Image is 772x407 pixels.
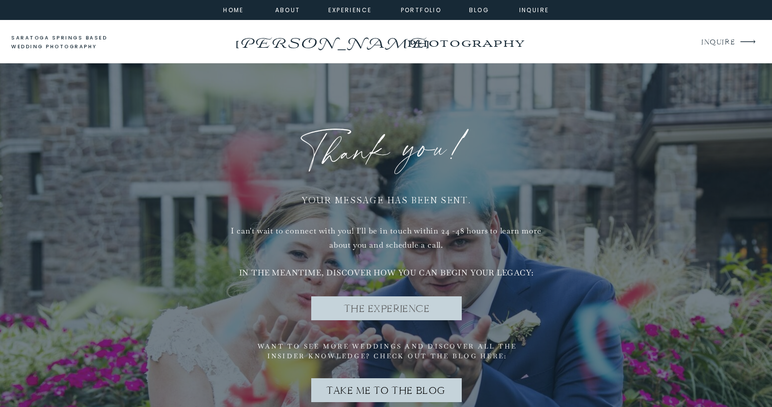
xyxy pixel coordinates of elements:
a: [PERSON_NAME] [233,32,431,47]
a: photography [388,29,543,56]
a: portfolio [400,5,442,14]
h2: Want to see more weddings and discover all the insider knowledge? Check out the blog here: [255,342,520,376]
a: Your message has been sent. [269,194,504,215]
a: THE EXPERIENCE [344,301,430,315]
a: experience [328,5,368,14]
a: home [221,5,247,14]
a: saratoga springs based wedding photography [11,34,126,52]
a: I can't wait to connect with you! I'll be in touch within 24 -48 hours to learn more about you an... [226,224,547,289]
a: inquire [517,5,552,14]
a: INQUIRE [701,36,734,49]
a: Blog [462,5,497,14]
a: about [275,5,297,14]
a: Take me to the blog [318,383,455,396]
h1: Thank you! [269,123,503,190]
